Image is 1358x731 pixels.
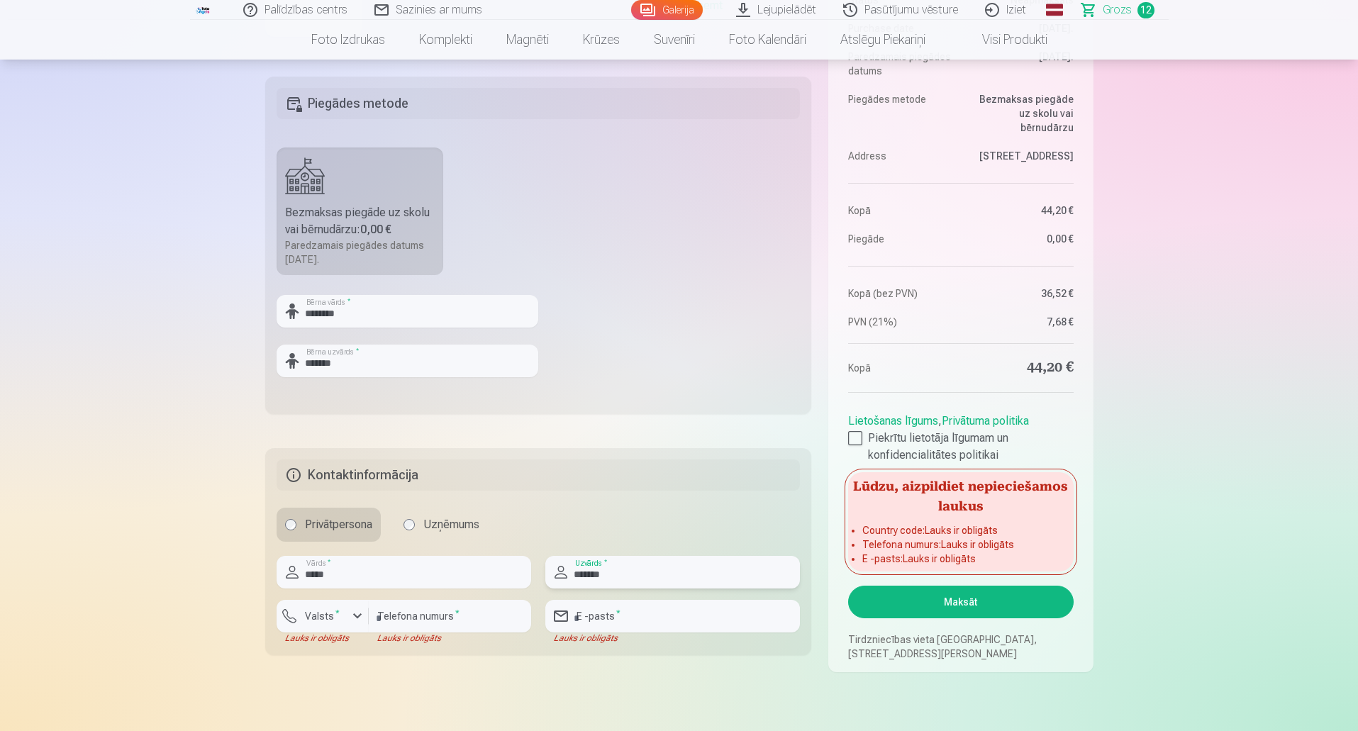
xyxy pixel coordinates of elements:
[968,358,1074,378] dd: 44,20 €
[848,358,954,378] dt: Kopā
[285,238,435,267] div: Paredzamais piegādes datums [DATE].
[637,20,712,60] a: Suvenīri
[294,20,402,60] a: Foto izdrukas
[862,552,1059,566] li: E -pasts : Lauks ir obligāts
[285,519,296,530] input: Privātpersona
[369,632,531,644] div: Lauks ir obligāts
[968,203,1074,218] dd: 44,20 €
[968,50,1074,78] dd: [DATE].
[848,472,1073,518] h5: Lūdzu, aizpildiet nepieciešamos laukus
[848,414,938,428] a: Lietošanas līgums
[196,6,211,14] img: /fa1
[848,632,1073,661] p: Tirdzniecības vieta [GEOGRAPHIC_DATA], [STREET_ADDRESS][PERSON_NAME]
[1103,1,1132,18] span: Grozs
[1137,2,1154,18] span: 12
[848,286,954,301] dt: Kopā (bez PVN)
[299,609,345,623] label: Valsts
[712,20,823,60] a: Foto kalendāri
[848,407,1073,464] div: ,
[489,20,566,60] a: Magnēti
[360,223,391,236] b: 0,00 €
[848,203,954,218] dt: Kopā
[968,232,1074,246] dd: 0,00 €
[848,315,954,329] dt: PVN (21%)
[862,537,1059,552] li: Telefona numurs : Lauks ir obligāts
[968,315,1074,329] dd: 7,68 €
[403,519,415,530] input: Uzņēmums
[277,632,369,644] div: Lauks ir obligāts
[848,50,954,78] dt: Paredzamais piegādes datums
[848,430,1073,464] label: Piekrītu lietotāja līgumam un konfidencialitātes politikai
[862,523,1059,537] li: Country code : Lauks ir obligāts
[968,92,1074,135] dd: Bezmaksas piegāde uz skolu vai bērnudārzu
[942,414,1029,428] a: Privātuma politika
[968,286,1074,301] dd: 36,52 €
[277,600,369,632] button: Valsts*
[823,20,942,60] a: Atslēgu piekariņi
[848,232,954,246] dt: Piegāde
[277,459,801,491] h5: Kontaktinformācija
[545,632,800,644] div: Lauks ir obligāts
[942,20,1064,60] a: Visi produkti
[848,92,954,135] dt: Piegādes metode
[566,20,637,60] a: Krūzes
[848,586,1073,618] button: Maksāt
[277,508,381,542] label: Privātpersona
[277,88,801,119] h5: Piegādes metode
[395,508,488,542] label: Uzņēmums
[402,20,489,60] a: Komplekti
[285,204,435,238] div: Bezmaksas piegāde uz skolu vai bērnudārzu :
[968,149,1074,163] dd: [STREET_ADDRESS]
[848,149,954,163] dt: Address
